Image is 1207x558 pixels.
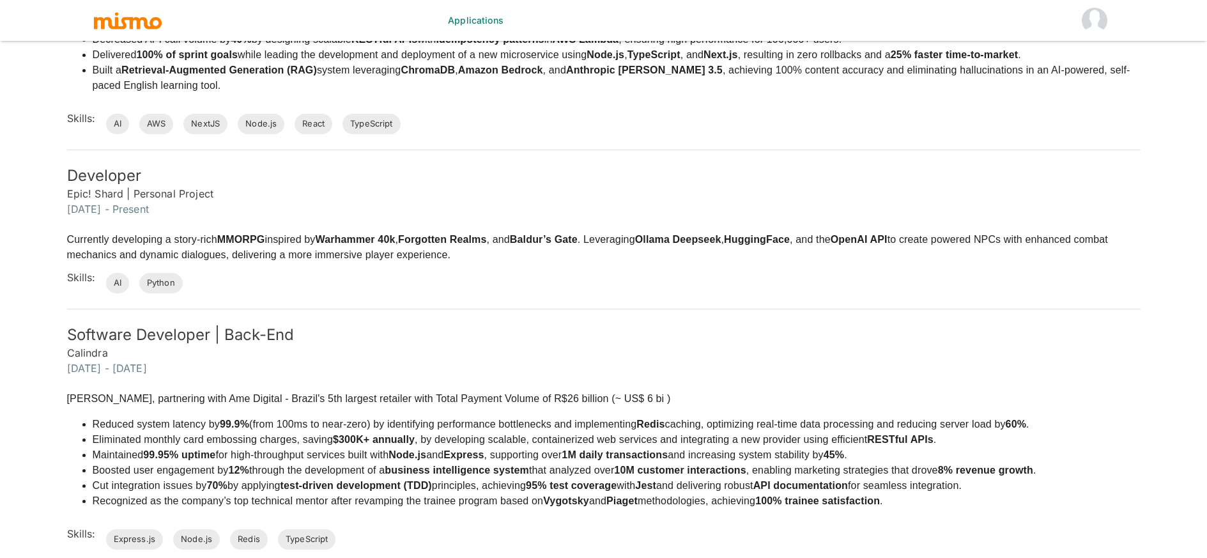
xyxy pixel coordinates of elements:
strong: $300K+ annually [333,434,415,445]
strong: Forgotten Realms [398,234,486,245]
strong: Express [443,449,484,460]
strong: Anthropic [PERSON_NAME] 3.5 [566,65,723,75]
span: Express.js [106,533,164,546]
span: AI [106,277,129,290]
strong: Jest [635,480,656,491]
p: Currently developing a story-rich inspired by , , and . Leveraging , , and the to create powered ... [67,232,1141,263]
strong: 12% [228,465,249,476]
strong: Redis [636,419,665,430]
h5: Software Developer | Back-End [67,325,1141,345]
h6: Epic! Shard | Personal Project [67,186,1141,201]
li: Maintained for high-throughput services built with and , supporting over and increasing system st... [93,447,1036,463]
strong: 100% of sprint goals [136,49,238,60]
strong: 95% test coverage [526,480,617,491]
h6: Skills: [67,270,96,285]
span: Node.js [238,118,284,130]
strong: Ollama Deepseek [635,234,721,245]
span: TypeScript [342,118,401,130]
strong: 45% [824,449,844,460]
span: AI [106,118,129,130]
h6: [DATE] - [DATE] [67,360,1141,376]
strong: ChromaDB [401,65,455,75]
strong: Vygotsky [543,495,589,506]
li: Boosted user engagement by through the development of a that analyzed over , enabling marketing s... [93,463,1036,478]
li: Eliminated monthly card embossing charges, saving , by developing scalable, containerized web ser... [93,432,1036,447]
strong: 99.9% [220,419,249,430]
strong: Node.js [587,49,624,60]
img: logo [93,11,163,30]
strong: RESTful APIs [867,434,933,445]
strong: Piaget [606,495,638,506]
strong: Retrieval-Augmented Generation (RAG) [121,65,317,75]
span: Redis [230,533,268,546]
h6: Skills: [67,111,96,126]
strong: business intelligence system [385,465,529,476]
li: Reduced system latency by (from 100ms to near-zero) by identifying performance bottlenecks and im... [93,417,1036,432]
strong: Node.js [388,449,426,460]
strong: 70% [206,480,227,491]
strong: Baldur’s Gate [510,234,578,245]
h6: [DATE] - Present [67,201,1141,217]
li: Delivered while leading the development and deployment of a new microservice using , , and , resu... [93,47,1141,63]
h5: Developer [67,166,1141,186]
strong: 25% faster time-to-market [891,49,1018,60]
span: TypeScript [278,533,336,546]
strong: 99.95% uptime [143,449,215,460]
strong: MMORPG [217,234,265,245]
li: Cut integration issues by by applying principles, achieving with and delivering robust for seamle... [93,478,1036,493]
span: AWS [139,118,173,130]
p: [PERSON_NAME], partnering with Ame Digital - Brazil's 5th largest retailer with Total Payment Vol... [67,391,1036,407]
strong: Warhammer 40k [316,234,396,245]
strong: API documentation [753,480,848,491]
h6: Skills: [67,526,96,541]
strong: 60% [1006,419,1026,430]
h6: Calindra [67,345,1141,360]
li: Recognized as the company’s top technical mentor after revamping the trainee program based on and... [93,493,1036,509]
strong: 8% revenue growth [938,465,1033,476]
strong: 10M customer interactions [614,465,746,476]
li: Built a system leveraging , , and , achieving 100% content accuracy and eliminating hallucination... [93,63,1141,93]
img: Vali health HM [1082,8,1107,33]
strong: Next.js [703,49,738,60]
strong: Amazon Bedrock [458,65,543,75]
span: NextJS [183,118,227,130]
strong: 1M daily transactions [562,449,668,460]
strong: test-driven development (TDD) [281,480,432,491]
strong: OpenAI API [831,234,888,245]
span: React [295,118,332,130]
span: Node.js [173,533,220,546]
strong: 100% trainee satisfaction [755,495,880,506]
strong: TypeScript [627,49,680,60]
span: Python [139,277,183,290]
strong: HuggingFace [724,234,790,245]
